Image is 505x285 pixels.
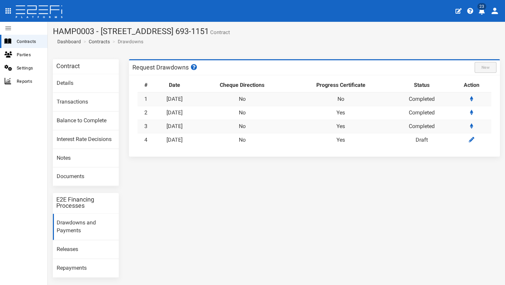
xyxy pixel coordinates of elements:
[416,137,428,143] a: Draft
[53,214,119,240] a: Drawdowns and Payments
[56,63,80,69] h3: Contract
[17,77,42,85] span: Reports
[53,112,119,130] a: Balance to Complete
[144,109,147,116] a: 2
[53,130,119,149] a: Interest Rate Decisions
[111,38,143,45] li: Drawdowns
[195,92,289,106] td: No
[17,64,42,72] span: Settings
[55,38,81,45] a: Dashboard
[409,96,435,102] a: Completed
[17,37,42,45] span: Contracts
[89,38,110,45] a: Contracts
[167,123,183,129] a: [DATE]
[144,123,147,129] a: 3
[53,259,119,278] a: Repayments
[167,137,183,143] a: [DATE]
[55,39,81,44] span: Dashboard
[17,51,42,59] span: Parties
[392,79,451,92] th: Status
[154,79,195,92] th: Date
[289,120,392,133] td: Yes
[53,74,119,93] a: Details
[409,109,435,116] a: Completed
[53,27,500,36] h1: HAMP0003 - [STREET_ADDRESS] 693-1151
[289,133,392,146] td: Yes
[138,79,154,92] th: #
[195,120,289,133] td: No
[53,240,119,259] a: Releases
[475,64,496,70] a: New
[195,106,289,120] td: No
[451,79,491,92] th: Action
[475,62,496,73] button: New
[53,149,119,168] a: Notes
[53,93,119,111] a: Transactions
[289,79,392,92] th: Progress Certificate
[195,79,289,92] th: Cheque Directions
[132,64,198,70] h3: Request Drawdowns
[409,123,435,129] a: Completed
[56,196,115,209] h3: E2E Financing Processes
[289,106,392,120] td: Yes
[195,133,289,146] td: No
[209,30,230,35] small: Contract
[53,168,119,186] a: Documents
[167,109,183,116] a: [DATE]
[167,96,183,102] a: [DATE]
[144,96,147,102] a: 1
[289,92,392,106] td: No
[144,137,147,143] a: 4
